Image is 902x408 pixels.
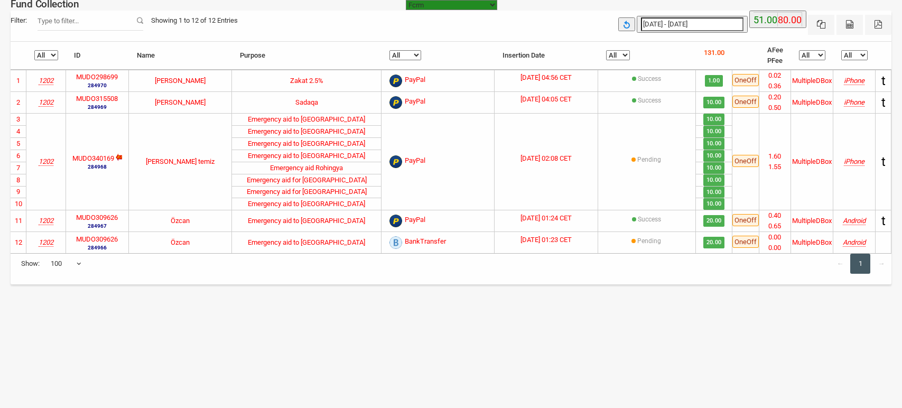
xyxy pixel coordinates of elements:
[21,258,40,269] span: Show:
[703,198,724,210] span: 10.00
[232,186,382,198] td: Emergency aid for [GEOGRAPHIC_DATA]
[232,113,382,125] td: Emergency aid to [GEOGRAPHIC_DATA]
[881,214,886,228] span: t
[405,236,446,249] span: BankTransfer
[759,162,791,172] li: 1.55
[129,210,232,231] td: Özcan
[11,150,26,162] td: 6
[232,70,382,91] td: Zakat 2.5%
[732,74,759,86] span: OneOff
[703,162,724,174] span: 10.00
[704,48,724,58] p: 131.00
[703,150,724,162] span: 10.00
[66,42,129,70] th: ID
[850,254,870,274] a: 1
[767,55,783,66] li: PFee
[703,187,724,198] span: 10.00
[11,113,26,125] td: 3
[759,232,791,243] li: 0.00
[232,210,382,231] td: Emergency aid to [GEOGRAPHIC_DATA]
[638,96,661,105] label: Success
[844,157,864,165] i: Mozilla/5.0 (iPhone; CPU iPhone OS 18_3_1 like Mac OS X) AppleWebKit/605.1.15 (KHTML, like Gecko)...
[39,157,53,165] i: Musaid e.V.
[129,113,232,210] td: [PERSON_NAME] temiz
[881,154,886,169] span: t
[843,217,866,225] i: Mozilla/5.0 (Linux; Android 14; SM-S928B Build/UP1A.231005.007; wv) AppleWebKit/537.36 (KHTML, li...
[72,163,122,171] small: 284968
[11,210,26,231] td: 11
[759,151,791,162] li: 1.60
[39,217,53,225] i: Musaid e.V.
[881,73,886,88] span: t
[792,156,832,167] div: MultipleDBox
[520,72,572,83] label: [DATE] 04:56 CET
[11,162,26,174] td: 7
[732,236,759,248] span: OneOff
[732,214,759,226] span: OneOff
[881,95,886,110] span: t
[495,42,598,70] th: Insertion Date
[759,81,791,91] li: 0.36
[129,231,232,253] td: Özcan
[39,238,53,246] i: Musaid e.V.
[703,237,724,248] span: 20.00
[759,243,791,253] li: 0.00
[732,155,759,167] span: OneOff
[749,11,806,28] button: 51.00 80.00
[76,244,118,252] small: 284966
[232,150,382,162] td: Emergency aid to [GEOGRAPHIC_DATA]
[703,174,724,186] span: 10.00
[232,137,382,150] td: Emergency aid to [GEOGRAPHIC_DATA]
[520,153,572,164] label: [DATE] 02:08 CET
[792,97,832,108] div: MultipleDBox
[638,74,661,84] label: Success
[844,98,864,106] i: Mozilla/5.0 (iPhone; CPU iPhone OS 18_5 like Mac OS X) AppleWebKit/605.1.15 (KHTML, like Gecko) M...
[232,162,382,174] td: Emergency aid Rohingya
[11,174,26,186] td: 8
[76,72,118,82] label: MUDO298699
[703,114,724,125] span: 10.00
[232,42,382,70] th: Purpose
[114,153,122,161] img: new-dl.gif
[11,198,26,210] td: 10
[232,198,382,210] td: Emergency aid to [GEOGRAPHIC_DATA]
[38,11,143,31] input: Filter:
[871,254,891,274] a: →
[129,91,232,113] td: [PERSON_NAME]
[843,238,866,246] i: Mozilla/5.0 (Linux; Android 14; SM-S928B Build/UP1A.231005.007; wv) AppleWebKit/537.36 (KHTML, li...
[637,236,661,246] label: Pending
[72,153,114,164] label: MUDO340169
[759,92,791,103] li: 0.20
[76,234,118,245] label: MUDO309626
[405,215,425,227] span: PayPal
[405,155,425,168] span: PayPal
[792,76,832,86] div: MultipleDBox
[232,174,382,186] td: Emergency aid for [GEOGRAPHIC_DATA]
[703,97,724,108] span: 10.00
[232,231,382,253] td: Emergency aid to [GEOGRAPHIC_DATA]
[143,11,246,31] div: Showing 1 to 12 of 12 Entries
[759,70,791,81] li: 0.02
[11,137,26,150] td: 5
[703,138,724,150] span: 10.00
[520,94,572,105] label: [DATE] 04:05 CET
[792,216,832,226] div: MultipleDBox
[759,103,791,113] li: 0.50
[405,96,425,109] span: PayPal
[11,125,26,137] td: 4
[76,103,118,111] small: 284969
[638,215,661,224] label: Success
[778,13,802,27] label: 80.00
[76,81,118,89] small: 284970
[830,254,850,274] a: ←
[50,254,82,274] span: 100
[520,235,572,245] label: [DATE] 01:23 CET
[759,221,791,231] li: 0.65
[520,213,572,224] label: [DATE] 01:24 CET
[39,98,53,106] i: Musaid e.V.
[11,186,26,198] td: 9
[732,96,759,108] span: OneOff
[232,125,382,137] td: Emergency aid to [GEOGRAPHIC_DATA]
[405,75,425,87] span: PayPal
[11,91,26,113] td: 2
